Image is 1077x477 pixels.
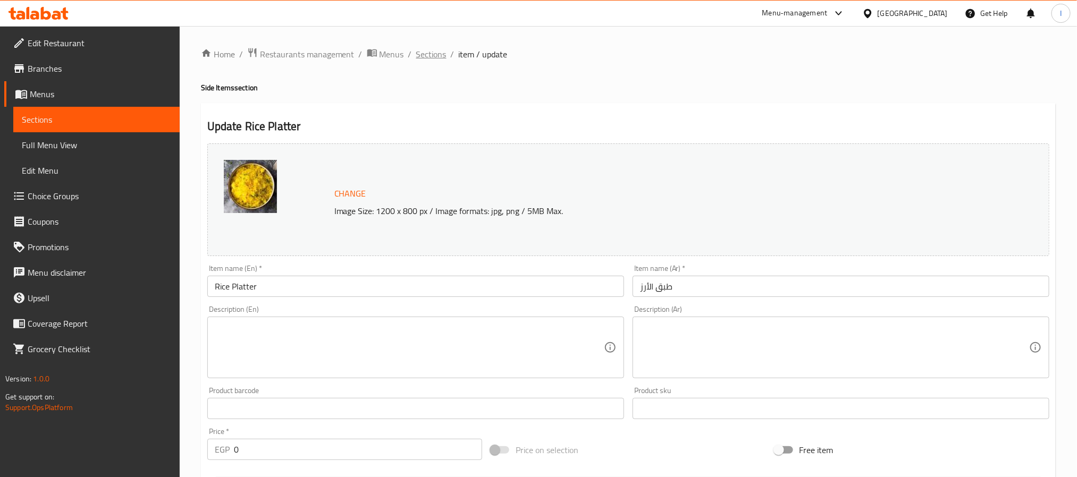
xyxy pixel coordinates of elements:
[224,160,277,213] img: download638577568684311608.jpg
[334,186,366,201] span: Change
[5,372,31,386] span: Version:
[22,164,171,177] span: Edit Menu
[4,336,180,362] a: Grocery Checklist
[4,56,180,81] a: Branches
[4,260,180,285] a: Menu disclaimer
[201,82,1056,93] h4: Side Items section
[5,401,73,414] a: Support.OpsPlatform
[28,190,171,202] span: Choice Groups
[201,47,1056,61] nav: breadcrumb
[22,113,171,126] span: Sections
[207,398,624,419] input: Please enter product barcode
[28,241,171,253] span: Promotions
[451,48,455,61] li: /
[30,88,171,100] span: Menus
[13,158,180,183] a: Edit Menu
[4,183,180,209] a: Choice Groups
[28,317,171,330] span: Coverage Report
[28,215,171,228] span: Coupons
[1060,7,1062,19] span: I
[28,343,171,355] span: Grocery Checklist
[416,48,447,61] a: Sections
[4,285,180,311] a: Upsell
[4,209,180,234] a: Coupons
[234,439,482,460] input: Please enter price
[330,205,937,217] p: Image Size: 1200 x 800 px / Image formats: jpg, png / 5MB Max.
[633,276,1049,297] input: Enter name Ar
[28,266,171,279] span: Menu disclaimer
[13,132,180,158] a: Full Menu View
[633,398,1049,419] input: Please enter product sku
[247,47,355,61] a: Restaurants management
[207,118,1049,134] h2: Update Rice Platter
[13,107,180,132] a: Sections
[4,234,180,260] a: Promotions
[516,444,578,456] span: Price on selection
[33,372,49,386] span: 1.0.0
[28,62,171,75] span: Branches
[4,30,180,56] a: Edit Restaurant
[5,390,54,404] span: Get support on:
[367,47,404,61] a: Menus
[28,37,171,49] span: Edit Restaurant
[4,81,180,107] a: Menus
[4,311,180,336] a: Coverage Report
[878,7,948,19] div: [GEOGRAPHIC_DATA]
[408,48,412,61] li: /
[359,48,363,61] li: /
[207,276,624,297] input: Enter name En
[330,183,371,205] button: Change
[800,444,834,456] span: Free item
[380,48,404,61] span: Menus
[28,292,171,304] span: Upsell
[260,48,355,61] span: Restaurants management
[201,48,235,61] a: Home
[459,48,508,61] span: item / update
[239,48,243,61] li: /
[215,443,230,456] p: EGP
[22,139,171,151] span: Full Menu View
[762,7,828,20] div: Menu-management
